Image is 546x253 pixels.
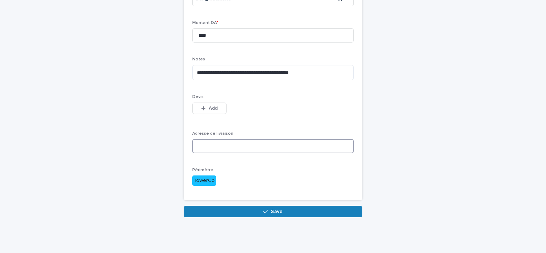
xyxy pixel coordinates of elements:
[192,175,216,186] div: TowerCo
[192,57,205,61] span: Notes
[184,206,362,217] button: Save
[271,209,283,214] span: Save
[192,103,227,114] button: Add
[192,132,233,136] span: Adresse de livraison
[192,95,204,99] span: Devis
[192,21,218,25] span: Montant DA
[209,106,218,111] span: Add
[192,168,213,172] span: Périmètre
